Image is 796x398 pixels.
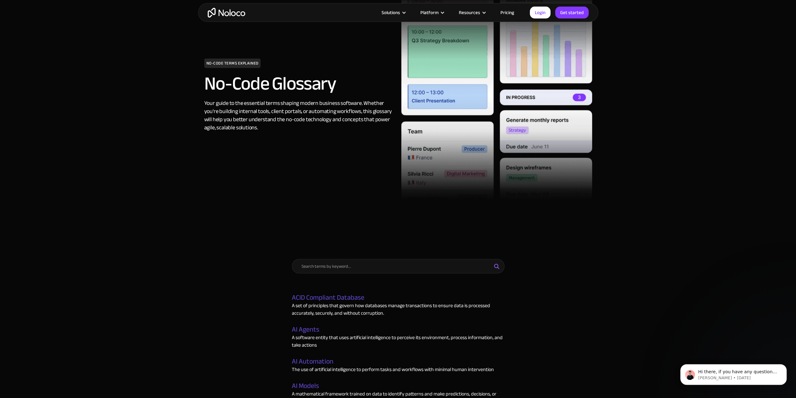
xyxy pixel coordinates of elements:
div: Platform [420,8,439,17]
div: Resources [459,8,480,17]
div: Platform [413,8,451,17]
div: Your guide to the essential terms shaping modern business software. Whether you're building inter... [204,99,395,132]
h2: No-Code Glossary [204,74,395,93]
a: AI Models [292,382,319,390]
form: Email Form [292,259,504,289]
a: Pricing [493,8,522,17]
p: A software entity that uses artificial intelligence to perceive its environment, process informat... [292,334,504,349]
div: Resources [451,8,493,17]
p: The use of artificial intelligence to perform tasks and workflows with minimal human intervention [292,366,494,373]
a: home [208,8,245,18]
a: AI Agents [292,326,319,334]
div: Solutions [374,8,413,17]
a: ACID Compliant Database [292,294,364,302]
a: AI Automation [292,358,333,366]
iframe: Intercom notifications message [671,351,796,395]
h1: NO-CODE TERMS EXPLAINED [204,59,261,68]
input: Search terms by keyword... [292,259,504,273]
a: Get started [555,7,589,18]
p: A set of principles that govern how databases manage transactions to ensure data is processed acc... [292,302,504,317]
div: Solutions [382,8,400,17]
a: Login [530,7,550,18]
